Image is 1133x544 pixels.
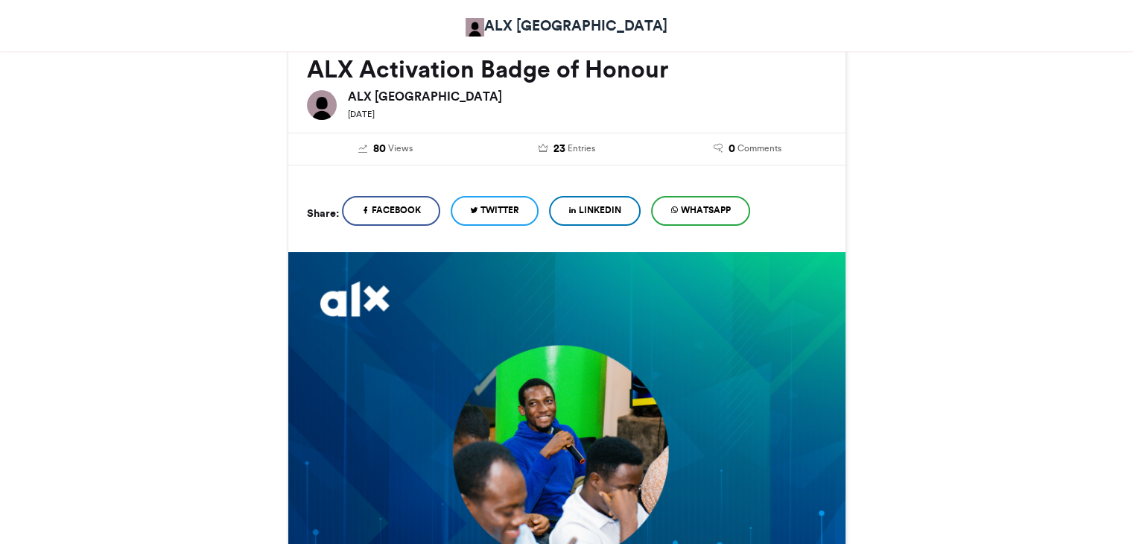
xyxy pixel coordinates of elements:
a: 80 Views [307,141,466,157]
span: 80 [373,141,386,157]
span: Entries [567,142,594,155]
a: 23 Entries [487,141,646,157]
h2: ALX Activation Badge of Honour [307,56,827,83]
span: LinkedIn [579,203,621,217]
img: ALX Africa [466,18,484,37]
span: 0 [729,141,735,157]
span: Twitter [480,203,519,217]
a: Facebook [342,196,440,226]
img: ALX Africa [307,90,337,120]
h6: ALX [GEOGRAPHIC_DATA] [348,90,827,102]
span: 23 [553,141,565,157]
a: LinkedIn [549,196,641,226]
small: [DATE] [348,109,375,119]
span: Views [388,142,413,155]
h5: Share: [307,203,339,223]
span: Comments [737,142,781,155]
a: ALX [GEOGRAPHIC_DATA] [466,15,667,37]
a: WhatsApp [651,196,750,226]
span: WhatsApp [681,203,731,217]
span: Facebook [372,203,421,217]
a: 0 Comments [668,141,827,157]
a: Twitter [451,196,539,226]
